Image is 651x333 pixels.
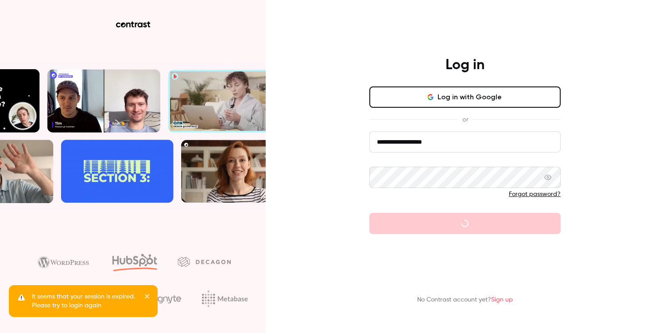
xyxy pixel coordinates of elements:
[417,295,513,305] p: No Contrast account yet?
[491,297,513,303] a: Sign up
[458,115,473,124] span: or
[178,257,231,266] img: decagon
[144,292,151,303] button: close
[369,86,561,108] button: Log in with Google
[32,292,138,310] p: It seems that your session is expired. Please try to login again
[509,191,561,197] a: Forgot password?
[446,56,484,74] h4: Log in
